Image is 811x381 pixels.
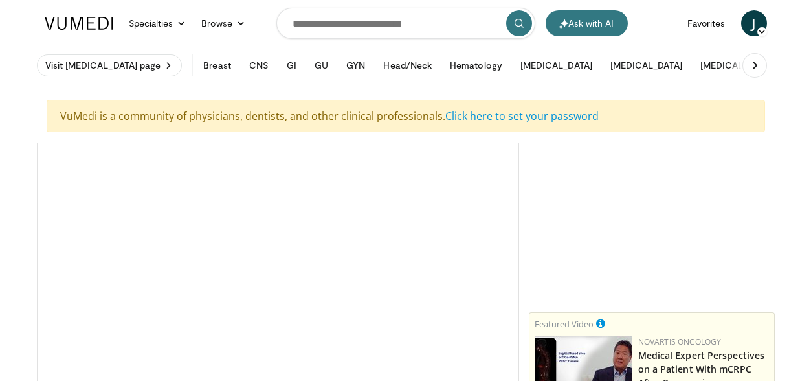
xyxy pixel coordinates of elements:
[445,109,599,123] a: Click here to set your password
[375,52,439,78] button: Head/Neck
[194,10,253,36] a: Browse
[276,8,535,39] input: Search topics, interventions
[693,52,780,78] button: [MEDICAL_DATA]
[680,10,733,36] a: Favorites
[195,52,238,78] button: Breast
[513,52,600,78] button: [MEDICAL_DATA]
[307,52,336,78] button: GU
[241,52,276,78] button: CNS
[37,54,183,76] a: Visit [MEDICAL_DATA] page
[535,318,594,330] small: Featured Video
[45,17,113,30] img: VuMedi Logo
[603,52,690,78] button: [MEDICAL_DATA]
[279,52,304,78] button: GI
[638,336,722,347] a: Novartis Oncology
[121,10,194,36] a: Specialties
[555,143,749,305] iframe: Advertisement
[546,10,628,36] button: Ask with AI
[47,100,765,132] div: VuMedi is a community of physicians, dentists, and other clinical professionals.
[442,52,510,78] button: Hematology
[741,10,767,36] a: J
[339,52,373,78] button: GYN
